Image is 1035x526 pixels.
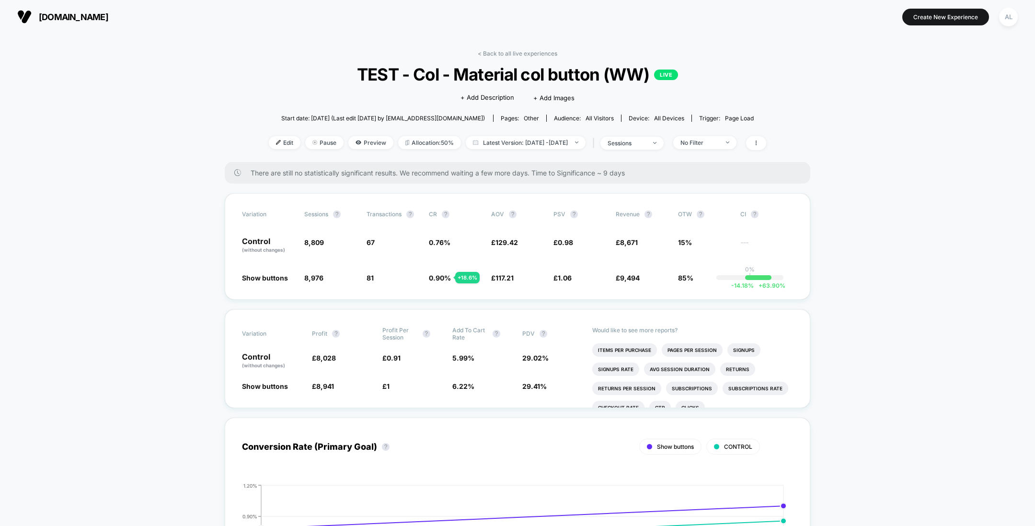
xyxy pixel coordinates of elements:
[902,9,989,25] button: Create New Experience
[501,115,539,122] div: Pages:
[553,274,572,282] span: £
[382,327,418,341] span: Profit Per Session
[608,140,646,147] div: sessions
[242,210,295,218] span: Variation
[452,327,488,341] span: Add To Cart Rate
[312,354,336,362] span: £
[590,136,600,150] span: |
[429,238,450,246] span: 0.76 %
[452,354,474,362] span: 5.99 %
[491,274,514,282] span: £
[592,401,644,414] li: Checkout Rate
[305,136,344,149] span: Pause
[473,140,478,145] img: calendar
[727,343,760,357] li: Signups
[14,9,111,24] button: [DOMAIN_NAME]
[662,343,723,357] li: Pages Per Session
[39,12,108,22] span: [DOMAIN_NAME]
[442,210,449,218] button: ?
[281,115,485,122] span: Start date: [DATE] (Last edit [DATE] by [EMAIL_ADDRESS][DOMAIN_NAME])
[522,382,547,390] span: 29.41 %
[382,354,401,362] span: £
[243,482,257,488] tspan: 1.20%
[592,382,661,395] li: Returns Per Session
[678,238,692,246] span: 15%
[382,443,390,451] button: ?
[382,382,390,390] span: £
[654,70,678,80] p: LIVE
[423,330,430,338] button: ?
[522,354,549,362] span: 29.02 %
[666,382,718,395] li: Subscriptions
[269,136,300,149] span: Edit
[466,136,586,149] span: Latest Version: [DATE] - [DATE]
[723,382,788,395] li: Subscriptions Rate
[455,272,480,283] div: + 18.6 %
[553,238,573,246] span: £
[620,274,640,282] span: 9,494
[316,354,336,362] span: 8,028
[491,210,504,218] span: AOV
[251,169,791,177] span: There are still no statistically significant results. We recommend waiting a few more days . Time...
[367,238,375,246] span: 67
[697,210,704,218] button: ?
[592,343,657,357] li: Items Per Purchase
[644,362,715,376] li: Avg Session Duration
[533,94,575,102] span: + Add Images
[726,141,729,143] img: end
[316,382,334,390] span: 8,941
[332,330,340,338] button: ?
[657,443,694,450] span: Show buttons
[429,210,437,218] span: CR
[429,274,451,282] span: 0.90 %
[491,238,518,246] span: £
[570,210,578,218] button: ?
[495,238,518,246] span: 129.42
[333,210,341,218] button: ?
[676,401,705,414] li: Clicks
[649,401,671,414] li: Ctr
[348,136,393,149] span: Preview
[999,8,1018,26] div: AL
[678,210,731,218] span: OTW
[509,210,517,218] button: ?
[616,238,638,246] span: £
[522,330,535,337] span: PDV
[398,136,461,149] span: Allocation: 50%
[558,274,572,282] span: 1.06
[558,238,573,246] span: 0.98
[654,115,684,122] span: all devices
[996,7,1021,27] button: AL
[592,327,793,334] p: Would like to see more reports?
[452,382,474,390] span: 6.22 %
[620,238,638,246] span: 8,671
[751,210,759,218] button: ?
[759,282,762,289] span: +
[312,382,334,390] span: £
[754,282,785,289] span: 63.90 %
[242,353,302,369] p: Control
[312,330,327,337] span: Profit
[616,274,640,282] span: £
[304,238,324,246] span: 8,809
[276,140,281,145] img: edit
[387,354,401,362] span: 0.91
[554,115,614,122] div: Audience:
[553,210,565,218] span: PSV
[524,115,539,122] span: other
[616,210,640,218] span: Revenue
[242,327,295,341] span: Variation
[586,115,614,122] span: All Visitors
[621,115,691,122] span: Device:
[17,10,32,24] img: Visually logo
[720,362,755,376] li: Returns
[242,274,288,282] span: Show buttons
[724,443,752,450] span: CONTROL
[493,330,500,338] button: ?
[731,282,754,289] span: -14.18 %
[699,115,754,122] div: Trigger:
[294,64,741,84] span: TEST - Col - Material col button (WW)
[304,274,323,282] span: 8,976
[740,210,793,218] span: CI
[242,247,285,253] span: (without changes)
